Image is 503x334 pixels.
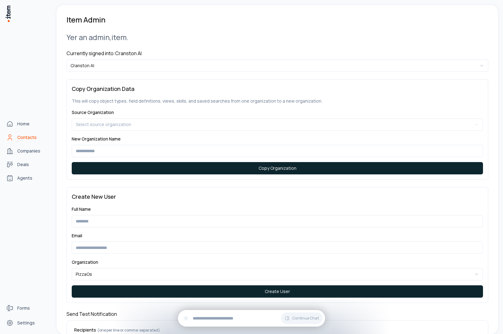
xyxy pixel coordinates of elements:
span: Deals [17,161,29,168]
h2: Yer an admin, item . [66,32,488,42]
span: Contacts [17,134,37,141]
h3: Copy Organization Data [72,84,483,93]
span: Forms [17,305,30,311]
button: Create User [72,285,483,298]
span: Continue Chat [292,316,319,321]
span: Companies [17,148,40,154]
a: Home [4,118,50,130]
h4: Send Test Notification [66,310,488,318]
a: Settings [4,317,50,329]
h1: Item Admin [66,15,106,25]
label: Email [72,233,82,238]
span: Home [17,121,30,127]
a: Forms [4,302,50,314]
button: Continue Chat [281,312,323,324]
a: deals [4,158,50,171]
label: Source Organization [72,109,114,115]
span: (one per line or comma-separated) [97,328,160,333]
h4: Currently signed into: Cranston AI [66,50,488,57]
button: Copy Organization [72,162,483,174]
label: Full Name [72,206,91,212]
label: Organization [72,259,98,265]
span: Agents [17,175,32,181]
label: New Organization Name [72,136,121,142]
a: Contacts [4,131,50,144]
span: Settings [17,320,35,326]
label: Recipients [74,328,481,333]
h3: Create New User [72,192,483,201]
div: Continue Chat [178,310,325,327]
img: Item Brain Logo [5,5,11,22]
a: Companies [4,145,50,157]
p: This will copy object types, field definitions, views, skills, and saved searches from one organi... [72,98,483,104]
a: Agents [4,172,50,184]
